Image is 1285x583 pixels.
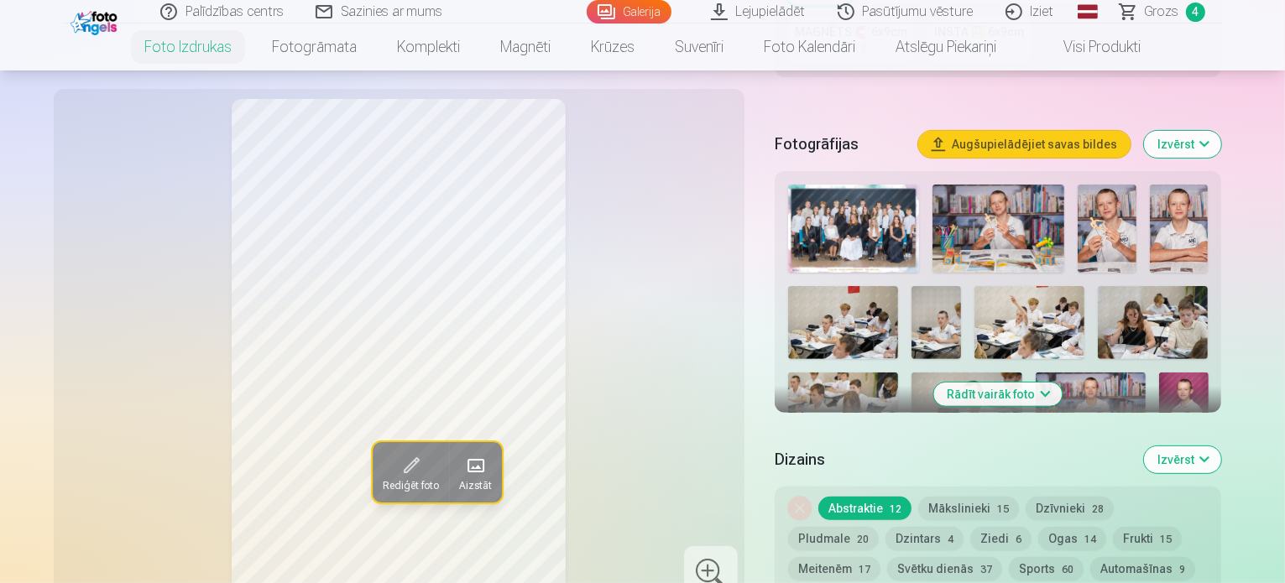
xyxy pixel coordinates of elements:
button: Izvērst [1144,131,1221,158]
span: 60 [1062,564,1073,575]
span: 9 [1179,564,1185,575]
span: 15 [1160,534,1172,545]
span: 4 [948,534,953,545]
button: Abstraktie12 [818,497,912,520]
span: 28 [1092,503,1104,515]
a: Atslēgu piekariņi [875,23,1016,70]
span: 37 [980,564,992,575]
button: Meitenēm17 [788,557,880,580]
h5: Dizains [775,448,1131,471]
span: 4 [1186,3,1205,22]
a: Foto izdrukas [124,23,252,70]
a: Visi produkti [1016,23,1161,70]
img: /fa1 [71,7,122,35]
span: 6 [1016,534,1021,545]
span: Grozs [1145,2,1179,22]
button: Aizstāt [448,442,501,502]
span: 14 [1084,534,1096,545]
button: Izvērst [1144,446,1221,473]
button: Automašīnas9 [1090,557,1195,580]
button: Mākslinieki15 [918,497,1019,520]
span: 20 [857,534,869,545]
button: Augšupielādējiet savas bildes [918,131,1131,158]
button: Svētku dienās37 [887,557,1002,580]
button: Frukti15 [1113,527,1182,550]
button: Dzintars4 [885,527,964,550]
a: Fotogrāmata [252,23,377,70]
span: 12 [890,503,901,515]
h5: Fotogrāfijas [775,133,906,156]
button: Rādīt vairāk foto [934,383,1063,406]
a: Komplekti [377,23,480,70]
a: Magnēti [480,23,571,70]
button: Ogas14 [1038,527,1106,550]
button: Ziedi6 [970,527,1032,550]
button: Rediģēt foto [372,442,448,502]
span: 17 [859,564,870,575]
span: Aizstāt [458,479,491,492]
button: Dzīvnieki28 [1026,497,1114,520]
a: Suvenīri [655,23,744,70]
a: Krūzes [571,23,655,70]
span: 15 [997,503,1009,515]
button: Sports60 [1009,557,1084,580]
a: Foto kalendāri [744,23,875,70]
span: Rediģēt foto [382,479,438,492]
button: Pludmale20 [788,527,879,550]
